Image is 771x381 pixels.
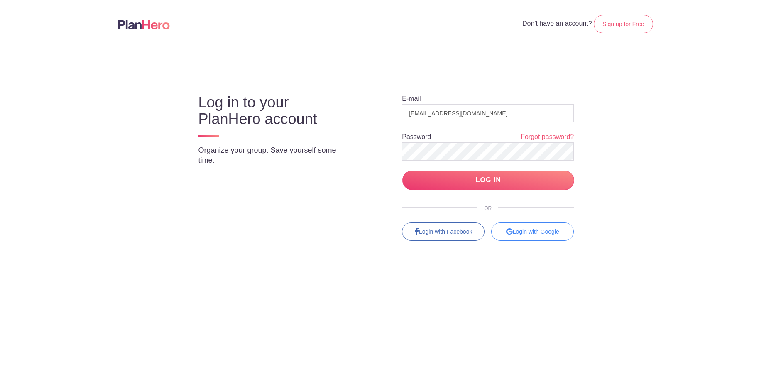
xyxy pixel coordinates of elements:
[594,15,653,33] a: Sign up for Free
[522,20,592,27] span: Don't have an account?
[491,222,574,241] div: Login with Google
[402,104,574,122] input: e.g. julie@eventco.com
[198,145,354,165] p: Organize your group. Save yourself some time.
[402,171,574,190] input: LOG IN
[521,132,574,142] a: Forgot password?
[402,134,431,140] label: Password
[402,222,485,241] a: Login with Facebook
[402,95,421,102] label: E-mail
[118,20,170,29] img: Logo main planhero
[198,94,354,127] h3: Log in to your PlanHero account
[477,205,498,211] span: OR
